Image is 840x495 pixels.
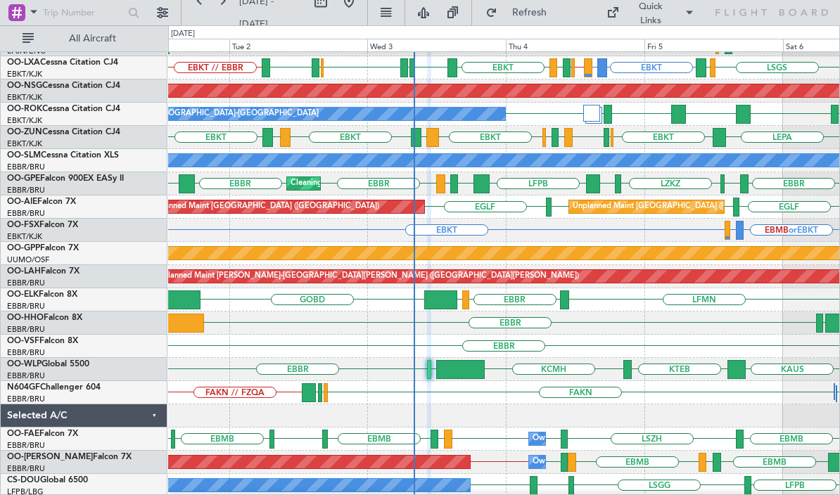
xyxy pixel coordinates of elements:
[7,337,39,345] span: OO-VSF
[7,383,40,392] span: N604GF
[7,360,42,368] span: OO-WLP
[7,244,79,252] a: OO-GPPFalcon 7X
[171,28,195,40] div: [DATE]
[291,173,526,194] div: Cleaning [GEOGRAPHIC_DATA] ([GEOGRAPHIC_DATA] National)
[367,39,506,51] div: Wed 3
[7,231,42,242] a: EBKT/KJK
[7,244,40,252] span: OO-GPP
[7,221,78,229] a: OO-FSXFalcon 7X
[7,476,88,484] a: CS-DOUGlobal 6500
[7,221,39,229] span: OO-FSX
[479,1,564,24] button: Refresh
[163,266,579,287] div: Planned Maint [PERSON_NAME]-[GEOGRAPHIC_DATA][PERSON_NAME] ([GEOGRAPHIC_DATA][PERSON_NAME])
[7,453,93,461] span: OO-[PERSON_NAME]
[7,360,89,368] a: OO-WLPGlobal 5500
[7,347,45,358] a: EBBR/BRU
[7,82,42,90] span: OO-NSG
[7,115,42,126] a: EBKT/KJK
[7,82,120,90] a: OO-NSGCessna Citation CJ4
[7,198,37,206] span: OO-AIE
[7,255,49,265] a: UUMO/OSF
[7,371,45,381] a: EBBR/BRU
[7,430,39,438] span: OO-FAE
[7,128,120,136] a: OO-ZUNCessna Citation CJ4
[7,290,77,299] a: OO-ELKFalcon 8X
[7,151,41,160] span: OO-SLM
[7,314,82,322] a: OO-HHOFalcon 8X
[7,430,78,438] a: OO-FAEFalcon 7X
[506,39,644,51] div: Thu 4
[7,476,40,484] span: CS-DOU
[7,278,45,288] a: EBBR/BRU
[7,394,45,404] a: EBBR/BRU
[158,196,379,217] div: Planned Maint [GEOGRAPHIC_DATA] ([GEOGRAPHIC_DATA])
[7,208,45,219] a: EBBR/BRU
[7,463,45,474] a: EBBR/BRU
[7,92,42,103] a: EBKT/KJK
[7,267,41,276] span: OO-LAH
[229,39,368,51] div: Tue 2
[7,105,42,113] span: OO-ROK
[533,428,628,449] div: Owner Melsbroek Air Base
[644,39,783,51] div: Fri 5
[43,2,124,23] input: Trip Number
[7,337,78,345] a: OO-VSFFalcon 8X
[94,103,319,124] div: A/C Unavailable [GEOGRAPHIC_DATA]-[GEOGRAPHIC_DATA]
[7,314,44,322] span: OO-HHO
[7,324,45,335] a: EBBR/BRU
[7,174,124,183] a: OO-GPEFalcon 900EX EASy II
[7,58,40,67] span: OO-LXA
[7,174,40,183] span: OO-GPE
[7,162,45,172] a: EBBR/BRU
[7,198,76,206] a: OO-AIEFalcon 7X
[7,267,79,276] a: OO-LAHFalcon 7X
[7,105,120,113] a: OO-ROKCessna Citation CJ4
[7,290,39,299] span: OO-ELK
[7,151,119,160] a: OO-SLMCessna Citation XLS
[7,440,45,451] a: EBBR/BRU
[7,58,118,67] a: OO-LXACessna Citation CJ4
[7,383,101,392] a: N604GFChallenger 604
[7,128,42,136] span: OO-ZUN
[7,69,42,79] a: EBKT/KJK
[7,301,45,311] a: EBBR/BRU
[37,34,148,44] span: All Aircraft
[500,8,559,18] span: Refresh
[15,27,153,50] button: All Aircraft
[533,451,628,472] div: Owner Melsbroek Air Base
[7,185,45,195] a: EBBR/BRU
[7,453,132,461] a: OO-[PERSON_NAME]Falcon 7X
[573,196,837,217] div: Unplanned Maint [GEOGRAPHIC_DATA] ([GEOGRAPHIC_DATA] National)
[7,139,42,149] a: EBKT/KJK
